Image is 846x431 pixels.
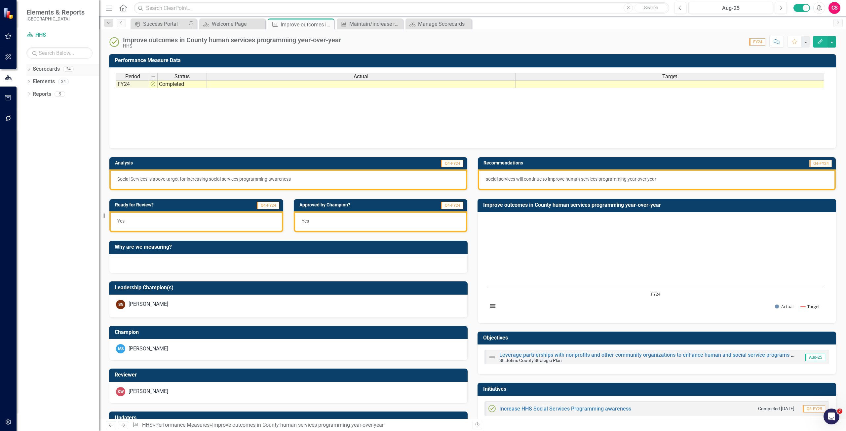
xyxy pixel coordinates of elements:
[117,218,125,224] span: Yes
[805,354,825,361] span: Aug-25
[116,344,125,353] div: MS
[115,415,464,421] h3: Updaters
[483,386,833,392] h3: Initiatives
[142,422,153,428] a: HHS
[115,57,833,63] h3: Performance Measure Data
[212,20,264,28] div: Welcome Page
[803,405,825,413] span: Q3-FY25
[115,244,464,250] h3: Why are we measuring?
[634,3,668,13] button: Search
[115,329,464,335] h3: Champion
[115,372,464,378] h3: Reviewer
[486,176,828,182] p: social services will continue to improve human services programming year over year
[801,304,820,309] button: Show Target
[116,300,125,309] div: SN
[441,160,463,167] span: Q4-FY24
[651,291,661,297] text: FY24
[488,405,496,413] img: Completed
[134,2,669,14] input: Search ClearPoint...
[26,16,85,21] small: [GEOGRAPHIC_DATA]
[155,422,210,428] a: Performance Measures
[55,91,65,97] div: 5
[809,160,832,167] span: Q4-FY24
[174,74,190,80] span: Status
[3,8,15,19] img: ClearPoint Strategy
[418,20,470,28] div: Manage Scorecards
[662,74,677,80] span: Target
[26,47,93,59] input: Search Below...
[63,66,74,72] div: 24
[824,409,839,424] iframe: Intercom live chat
[483,202,833,208] h3: Improve outcomes in County human services programming year-over-year
[302,218,309,224] span: Yes
[488,353,496,361] img: Not Defined
[349,20,401,28] div: Maintain/increase residents’ overall trust in the County government (measured by annual community...
[58,79,69,85] div: 24
[828,2,840,14] button: CS
[201,20,264,28] a: Welcome Page
[281,20,332,29] div: Improve outcomes in County human services programming year-over-year
[129,388,168,395] div: [PERSON_NAME]
[129,301,168,308] div: [PERSON_NAME]
[407,20,470,28] a: Manage Scorecards
[837,409,842,414] span: 7
[115,202,218,207] h3: Ready for Review?
[143,20,187,28] div: Success Portal
[775,304,793,309] button: Show Actual
[132,20,187,28] a: Success Portal
[109,37,120,47] img: Completed
[123,36,341,44] div: Improve outcomes in County human services programming year-over-year
[688,2,773,14] button: Aug-25
[26,31,93,39] a: HHS
[499,406,631,412] a: Increase HHS Social Services Programming awareness
[484,217,829,316] div: Chart. Highcharts interactive chart.
[483,161,704,165] h3: Recommendations
[758,406,794,412] small: Completed [DATE]
[117,176,459,182] p: Social Services is above target for increasing social services programming awareness
[499,352,825,358] a: Leverage partnerships with nonprofits and other community organizations to enhance human and soci...
[749,38,765,46] span: FY24
[116,80,149,88] td: FY24
[151,74,156,79] img: 8DAGhfEEPCf229AAAAAElFTkSuQmCC
[488,302,497,311] button: View chart menu, Chart
[644,5,658,10] span: Search
[299,202,413,207] h3: Approved by Champion?
[125,74,140,80] span: Period
[257,202,279,209] span: Q4-FY24
[150,81,156,87] img: azbcPtXZ3aO3t0O+3yYsenX6bIvQpQk4RBpgVqAbMAmbG9xkgICI4cSCCd57Ip3gXE0cpSVIhiStkaZUsrVKrDFOpNojj6POR...
[441,202,463,209] span: Q4-FY24
[133,421,468,429] div: » »
[499,358,562,363] small: St. Johns County Strategic Plan
[691,4,771,12] div: Aug-25
[483,335,833,341] h3: Objectives
[115,161,267,165] h3: Analysis
[484,217,827,316] svg: Interactive chart
[116,387,125,396] div: KW
[33,90,51,98] a: Reports
[158,80,207,88] td: Completed
[129,345,168,353] div: [PERSON_NAME]
[26,8,85,16] span: Elements & Reports
[123,44,341,49] div: HHS
[354,74,368,80] span: Actual
[212,422,384,428] div: Improve outcomes in County human services programming year-over-year
[33,65,60,73] a: Scorecards
[115,285,464,291] h3: Leadership Champion(s)
[33,78,55,86] a: Elements
[338,20,401,28] a: Maintain/increase residents’ overall trust in the County government (measured by annual community...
